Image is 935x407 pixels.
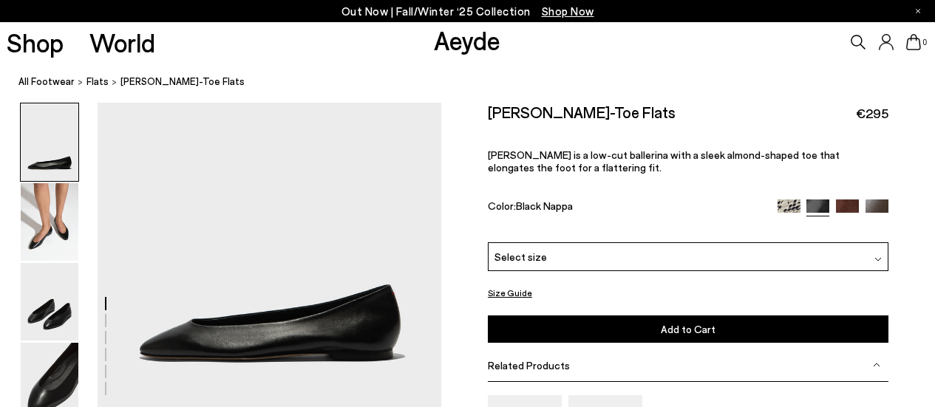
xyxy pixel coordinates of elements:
[21,263,78,341] img: Ellie Almond-Toe Flats - Image 3
[18,62,935,103] nav: breadcrumb
[488,359,570,372] span: Related Products
[661,323,715,335] span: Add to Cart
[873,361,880,369] img: svg%3E
[921,38,928,47] span: 0
[18,74,75,89] a: All Footwear
[874,256,882,263] img: svg%3E
[488,284,532,302] button: Size Guide
[86,74,109,89] a: flats
[494,249,547,264] span: Select size
[7,30,64,55] a: Shop
[434,24,500,55] a: Aeyde
[341,2,594,21] p: Out Now | Fall/Winter ‘25 Collection
[86,75,109,87] span: flats
[542,4,594,18] span: Navigate to /collections/new-in
[120,74,245,89] span: [PERSON_NAME]-Toe Flats
[516,199,573,212] span: Black Nappa
[21,183,78,261] img: Ellie Almond-Toe Flats - Image 2
[488,199,764,216] div: Color:
[89,30,155,55] a: World
[488,315,888,343] button: Add to Cart
[906,34,921,50] a: 0
[856,104,888,123] span: €295
[488,148,888,174] p: [PERSON_NAME] is a low-cut ballerina with a sleek almond-shaped toe that elongates the foot for a...
[21,103,78,181] img: Ellie Almond-Toe Flats - Image 1
[488,103,676,121] h2: [PERSON_NAME]-Toe Flats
